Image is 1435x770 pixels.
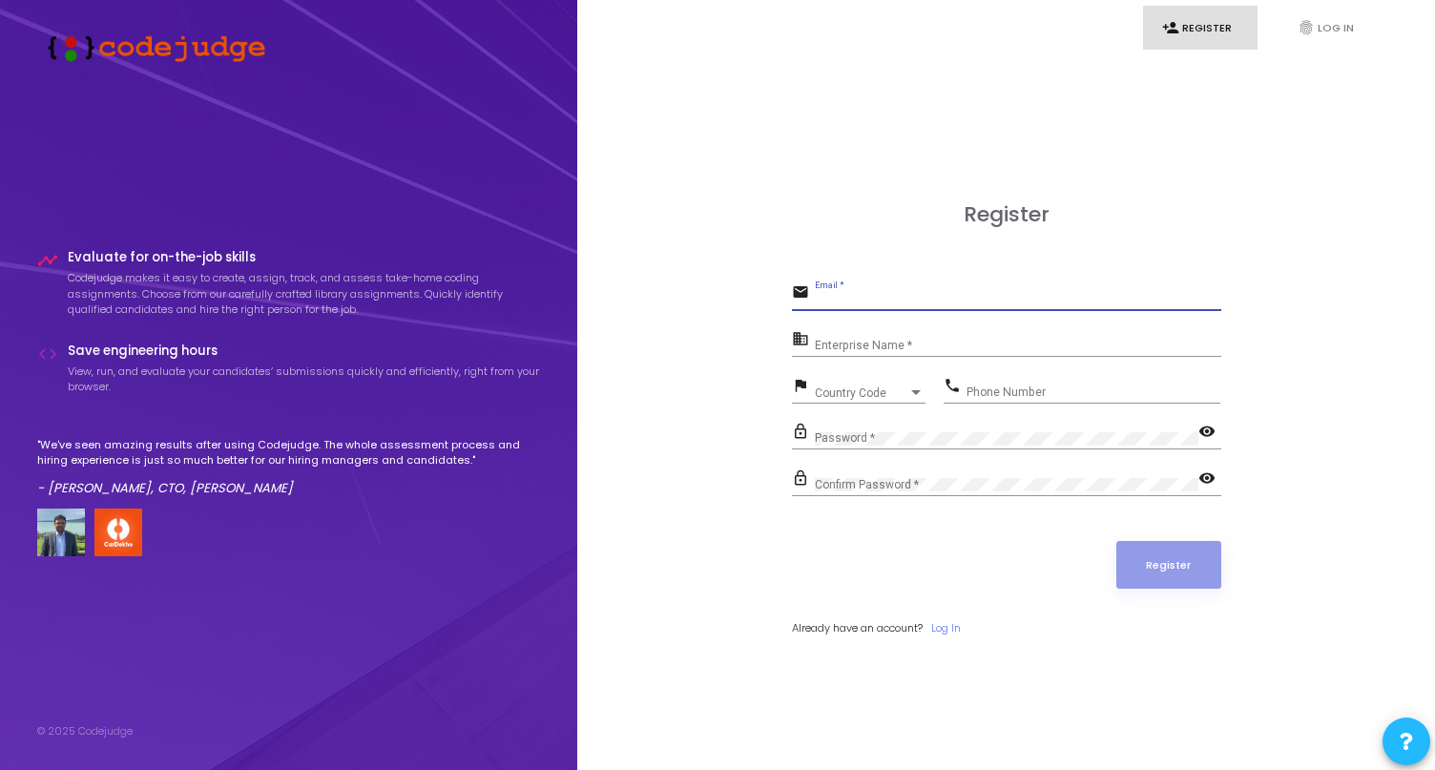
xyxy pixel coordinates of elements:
[37,479,293,497] em: - [PERSON_NAME], CTO, [PERSON_NAME]
[1198,422,1221,445] mat-icon: visibility
[37,509,85,556] img: user image
[792,620,923,635] span: Already have an account?
[1279,6,1393,51] a: fingerprintLog In
[37,437,541,468] p: "We've seen amazing results after using Codejudge. The whole assessment process and hiring experi...
[1116,541,1221,589] button: Register
[1298,19,1315,36] i: fingerprint
[792,282,815,305] mat-icon: email
[1143,6,1258,51] a: person_addRegister
[792,468,815,491] mat-icon: lock_outline
[792,202,1221,227] h3: Register
[944,376,967,399] mat-icon: phone
[815,387,908,399] span: Country Code
[37,343,58,364] i: code
[68,270,541,318] p: Codejudge makes it easy to create, assign, track, and assess take-home coding assignments. Choose...
[1162,19,1179,36] i: person_add
[37,723,133,739] div: © 2025 Codejudge
[815,293,1221,306] input: Email
[792,329,815,352] mat-icon: business
[1198,468,1221,491] mat-icon: visibility
[68,364,541,395] p: View, run, and evaluate your candidates’ submissions quickly and efficiently, right from your bro...
[68,343,541,359] h4: Save engineering hours
[792,376,815,399] mat-icon: flag
[967,385,1220,399] input: Phone Number
[94,509,142,556] img: company-logo
[68,250,541,265] h4: Evaluate for on-the-job skills
[931,620,961,636] a: Log In
[815,340,1221,353] input: Enterprise Name
[792,422,815,445] mat-icon: lock_outline
[37,250,58,271] i: timeline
